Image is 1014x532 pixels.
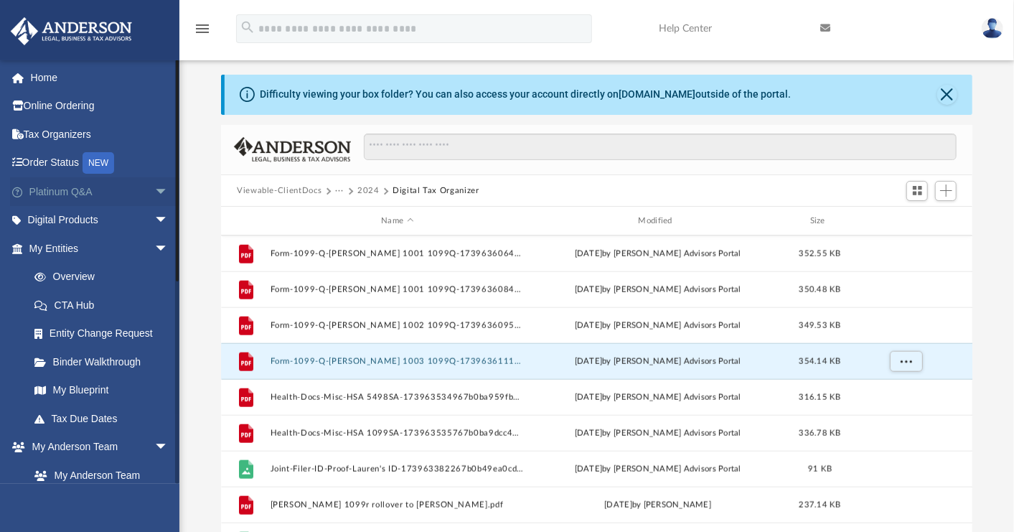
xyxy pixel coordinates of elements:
[799,250,840,258] span: 352.55 KB
[10,63,190,92] a: Home
[10,149,190,178] a: Order StatusNEW
[792,215,849,228] div: Size
[10,433,183,462] a: My Anderson Teamarrow_drop_down
[364,134,957,161] input: Search files and folders
[531,248,785,261] div: [DATE] by [PERSON_NAME] Advisors Portal
[271,465,525,474] button: Joint-Filer-ID-Proof-Lauren's ID-173963382267b0b49ea0cd2.jpg
[808,465,832,473] span: 91 KB
[531,463,785,476] div: [DATE] by [PERSON_NAME] Advisors Portal
[20,291,190,319] a: CTA Hub
[20,263,190,291] a: Overview
[530,215,785,228] div: Modified
[271,285,525,294] button: Form-1099-Q-[PERSON_NAME] 1001 1099Q-173963608467b0bd74b9f40.pdf
[799,286,840,294] span: 350.48 KB
[10,234,190,263] a: My Entitiesarrow_drop_down
[619,88,695,100] a: [DOMAIN_NAME]
[194,20,211,37] i: menu
[531,391,785,404] div: [DATE] by [PERSON_NAME] Advisors Portal
[20,376,183,405] a: My Blueprint
[937,85,957,105] button: Close
[10,120,190,149] a: Tax Organizers
[154,433,183,462] span: arrow_drop_down
[20,347,190,376] a: Binder Walkthrough
[531,319,785,332] div: [DATE] by [PERSON_NAME] Advisors Portal
[357,185,380,197] button: 2024
[799,429,840,437] span: 336.78 KB
[271,500,525,510] button: [PERSON_NAME] 1099r rollover to [PERSON_NAME].pdf
[270,215,525,228] div: Name
[154,206,183,235] span: arrow_drop_down
[982,18,1003,39] img: User Pic
[271,429,525,438] button: Health-Docs-Misc-HSA 1099SA-173963535767b0ba9dcc439.pdf
[271,249,525,258] button: Form-1099-Q-[PERSON_NAME] 1001 1099Q-173963606467b0bd6017ba5.pdf
[194,27,211,37] a: menu
[531,427,785,440] div: [DATE] by [PERSON_NAME] Advisors Portal
[271,357,525,366] button: Form-1099-Q-[PERSON_NAME] 1003 1099Q-173963611167b0bd8fc7eae.pdf
[237,185,321,197] button: Viewable-ClientDocs
[154,234,183,263] span: arrow_drop_down
[260,87,791,102] div: Difficulty viewing your box folder? You can also access your account directly on outside of the p...
[890,351,923,373] button: More options
[83,152,114,174] div: NEW
[20,461,176,490] a: My Anderson Team
[799,358,840,365] span: 354.14 KB
[271,321,525,330] button: Form-1099-Q-[PERSON_NAME] 1002 1099Q-173963609567b0bd7fef87b.pdf
[935,181,957,201] button: Add
[393,185,479,197] button: Digital Tax Organizer
[6,17,136,45] img: Anderson Advisors Platinum Portal
[227,215,263,228] div: id
[531,284,785,297] div: [DATE] by [PERSON_NAME] Advisors Portal
[271,393,525,402] button: Health-Docs-Misc-HSA 5498SA-173963534967b0ba959fb67.pdf
[240,19,255,35] i: search
[154,177,183,207] span: arrow_drop_down
[906,181,928,201] button: Switch to Grid View
[10,177,190,206] a: Platinum Q&Aarrow_drop_down
[799,393,840,401] span: 316.15 KB
[799,501,840,509] span: 237.14 KB
[20,404,190,433] a: Tax Due Dates
[531,499,785,512] div: [DATE] by [PERSON_NAME]
[335,185,344,197] button: ···
[799,322,840,330] span: 349.53 KB
[855,215,955,228] div: id
[10,92,190,121] a: Online Ordering
[20,319,190,348] a: Entity Change Request
[10,206,190,235] a: Digital Productsarrow_drop_down
[531,355,785,368] div: [DATE] by [PERSON_NAME] Advisors Portal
